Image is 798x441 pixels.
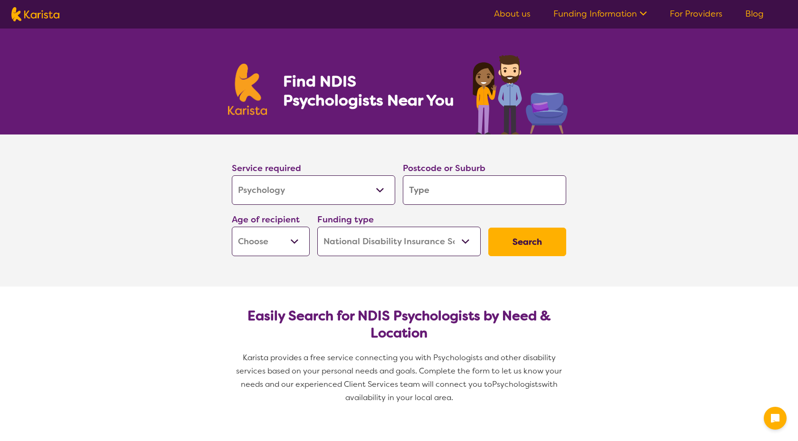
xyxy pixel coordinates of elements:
span: Psychologists [492,379,541,389]
img: Karista logo [228,64,267,115]
img: Karista logo [11,7,59,21]
label: Postcode or Suburb [403,163,485,174]
a: For Providers [670,8,722,19]
img: psychology [469,51,570,134]
a: Funding Information [553,8,647,19]
label: Service required [232,163,301,174]
input: Type [403,175,566,205]
label: Age of recipient [232,214,300,225]
a: Blog [745,8,764,19]
a: About us [494,8,531,19]
button: Search [488,228,566,256]
h2: Easily Search for NDIS Psychologists by Need & Location [239,307,559,342]
label: Funding type [317,214,374,225]
span: Karista provides a free service connecting you with Psychologists and other disability services b... [236,353,564,389]
h1: Find NDIS Psychologists Near You [283,72,459,110]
